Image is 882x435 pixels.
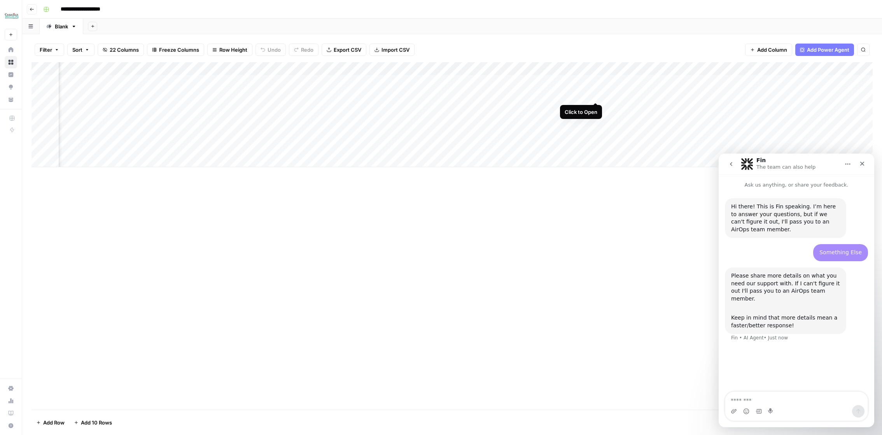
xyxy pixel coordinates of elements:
span: Undo [268,46,281,54]
a: Opportunities [5,81,17,93]
button: Workspace: BCI [5,6,17,26]
button: Add Row [31,416,69,429]
button: Help + Support [5,419,17,432]
span: Sort [72,46,82,54]
span: Add Power Agent [807,46,849,54]
span: Add Column [757,46,787,54]
a: Blank [40,19,83,34]
button: Redo [289,44,318,56]
a: Your Data [5,93,17,106]
span: Row Height [219,46,247,54]
button: Sort [67,44,94,56]
span: Redo [301,46,313,54]
button: Row Height [207,44,252,56]
button: Freeze Columns [147,44,204,56]
div: Blank [55,23,68,30]
button: Import CSV [369,44,415,56]
button: Add Column [745,44,792,56]
span: Add Row [43,419,65,426]
img: BCI Logo [5,9,19,23]
button: Add Power Agent [795,44,854,56]
button: Add 10 Rows [69,416,117,429]
span: Freeze Columns [159,46,199,54]
a: Insights [5,68,17,81]
button: Export CSV [322,44,366,56]
div: Click to Open [565,108,597,116]
a: Learning Hub [5,407,17,419]
span: Import CSV [381,46,409,54]
span: Export CSV [334,46,361,54]
span: Filter [40,46,52,54]
iframe: To enrich screen reader interactions, please activate Accessibility in Grammarly extension settings [719,154,874,427]
span: 22 Columns [110,46,139,54]
span: Add 10 Rows [81,419,112,426]
a: Browse [5,56,17,68]
button: 22 Columns [98,44,144,56]
a: Settings [5,382,17,395]
a: Home [5,44,17,56]
a: Usage [5,395,17,407]
button: Filter [35,44,64,56]
button: Undo [255,44,286,56]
